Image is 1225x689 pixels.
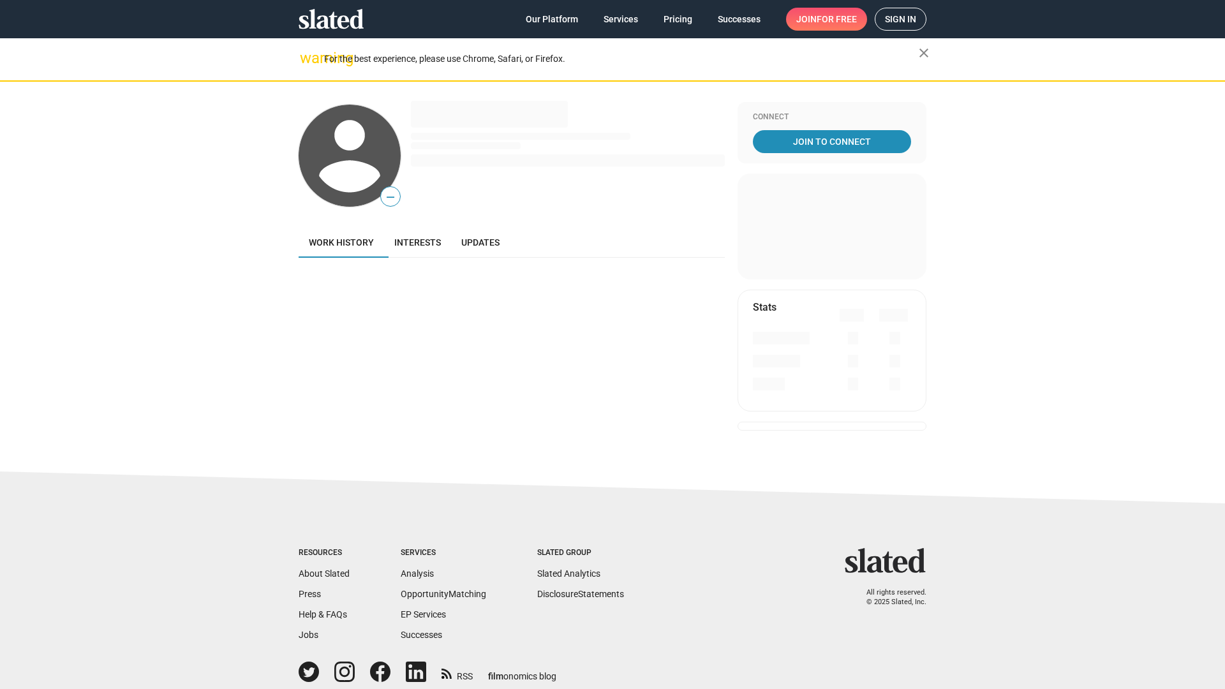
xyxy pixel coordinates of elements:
div: Connect [753,112,911,122]
a: Successes [708,8,771,31]
a: Sign in [875,8,926,31]
a: EP Services [401,609,446,619]
p: All rights reserved. © 2025 Slated, Inc. [853,588,926,607]
mat-card-title: Stats [753,300,776,314]
a: Joinfor free [786,8,867,31]
span: Updates [461,237,500,248]
span: Successes [718,8,761,31]
a: OpportunityMatching [401,589,486,599]
a: Slated Analytics [537,568,600,579]
a: filmonomics blog [488,660,556,683]
a: Our Platform [516,8,588,31]
a: Interests [384,227,451,258]
a: Jobs [299,630,318,640]
a: Services [593,8,648,31]
span: Join To Connect [755,130,909,153]
a: Help & FAQs [299,609,347,619]
div: For the best experience, please use Chrome, Safari, or Firefox. [324,50,919,68]
div: Slated Group [537,548,624,558]
div: Services [401,548,486,558]
span: Services [604,8,638,31]
a: DisclosureStatements [537,589,624,599]
mat-icon: warning [300,50,315,66]
span: Our Platform [526,8,578,31]
span: Pricing [664,8,692,31]
a: Updates [451,227,510,258]
span: for free [817,8,857,31]
a: Successes [401,630,442,640]
div: Resources [299,548,350,558]
span: Interests [394,237,441,248]
span: Sign in [885,8,916,30]
span: — [381,189,400,205]
a: Pricing [653,8,702,31]
a: RSS [442,663,473,683]
a: Join To Connect [753,130,911,153]
a: Work history [299,227,384,258]
span: Work history [309,237,374,248]
a: About Slated [299,568,350,579]
a: Analysis [401,568,434,579]
span: Join [796,8,857,31]
a: Press [299,589,321,599]
mat-icon: close [916,45,932,61]
span: film [488,671,503,681]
